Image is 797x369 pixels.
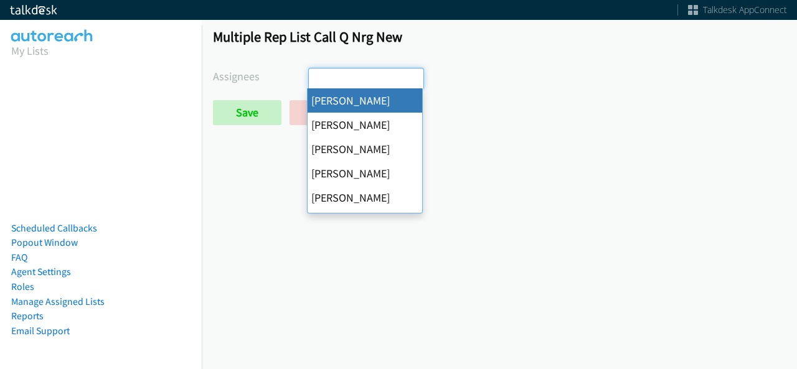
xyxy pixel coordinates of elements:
[11,251,27,263] a: FAQ
[308,137,422,161] li: [PERSON_NAME]
[688,4,787,16] a: Talkdesk AppConnect
[11,310,44,322] a: Reports
[308,210,422,234] li: [PERSON_NAME]
[213,28,786,45] h1: Multiple Rep List Call Q Nrg New
[290,100,359,125] a: Back
[213,100,281,125] input: Save
[11,266,71,278] a: Agent Settings
[11,236,78,248] a: Popout Window
[11,44,49,58] a: My Lists
[308,185,422,210] li: [PERSON_NAME]
[11,281,34,292] a: Roles
[11,296,105,307] a: Manage Assigned Lists
[11,222,97,234] a: Scheduled Callbacks
[308,161,422,185] li: [PERSON_NAME]
[308,113,422,137] li: [PERSON_NAME]
[308,88,422,113] li: [PERSON_NAME]
[11,325,70,337] a: Email Support
[213,68,308,85] label: Assignees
